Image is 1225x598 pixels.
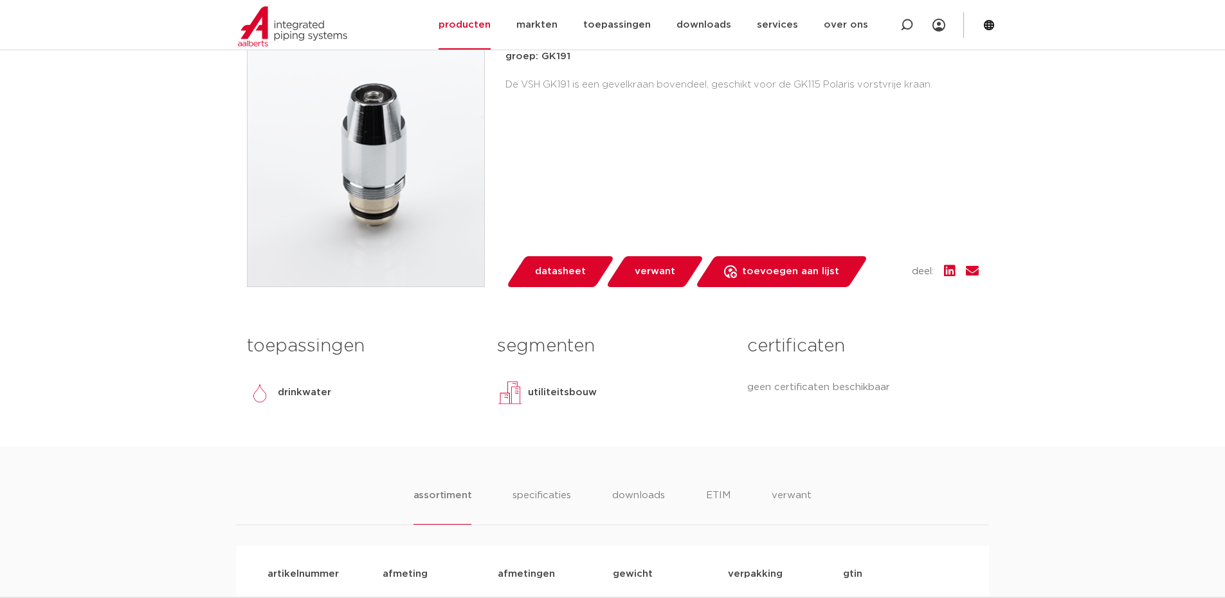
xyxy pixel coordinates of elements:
[535,261,586,282] span: datasheet
[248,50,484,286] img: Product Image for VSH Polaris gevelkraan bovendeel GK115
[268,566,383,582] p: artikelnummer
[528,385,597,400] p: utiliteitsbouw
[278,385,331,400] p: drinkwater
[497,380,523,406] img: utiliteitsbouw
[843,566,958,582] p: gtin
[505,49,979,64] p: groep: GK191
[772,488,812,525] li: verwant
[247,380,273,406] img: drinkwater
[497,333,728,359] h3: segmenten
[413,488,472,525] li: assortiment
[498,566,613,582] p: afmetingen
[635,261,675,282] span: verwant
[612,488,665,525] li: downloads
[513,488,571,525] li: specificaties
[605,256,704,287] a: verwant
[742,261,839,282] span: toevoegen aan lijst
[613,566,728,582] p: gewicht
[728,566,843,582] p: verpakking
[383,566,498,582] p: afmeting
[247,333,478,359] h3: toepassingen
[505,256,615,287] a: datasheet
[706,488,730,525] li: ETIM
[505,75,979,95] div: De VSH GK191 is een gevelkraan bovendeel, geschikt voor de GK115 Polaris vorstvrije kraan.
[912,264,934,279] span: deel:
[747,380,978,395] p: geen certificaten beschikbaar
[747,333,978,359] h3: certificaten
